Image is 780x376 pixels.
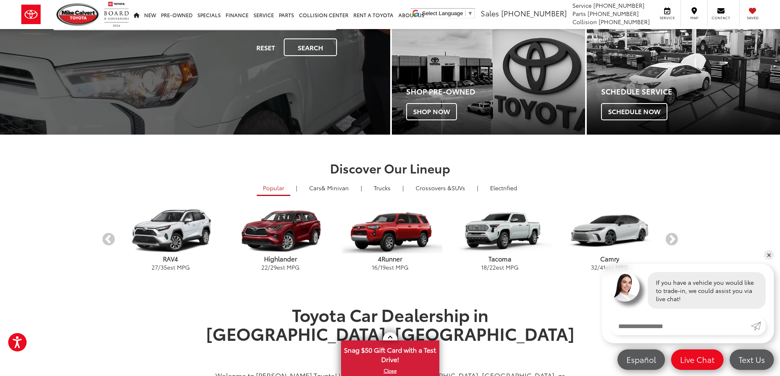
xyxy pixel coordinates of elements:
[102,202,679,278] aside: carousel
[712,15,730,20] span: Contact
[422,10,463,16] span: Select Language
[303,181,355,195] a: Cars
[658,15,676,20] span: Service
[601,103,667,120] span: Schedule Now
[200,305,581,362] h1: Toyota Car Dealership in [GEOGRAPHIC_DATA], [GEOGRAPHIC_DATA]
[257,181,290,196] a: Popular
[102,233,116,247] button: Previous
[622,354,660,365] span: Español
[481,263,487,271] span: 18
[593,1,644,9] span: [PHONE_NUMBER]
[445,254,555,263] p: Tacoma
[368,181,397,195] a: Trucks
[591,263,597,271] span: 32
[555,254,665,263] p: Camry
[484,181,523,195] a: Electrified
[416,184,452,192] span: Crossovers &
[342,341,439,366] span: Snag $50 Gift Card with a Test Drive!
[321,184,349,192] span: & Minivan
[601,88,780,96] h4: Schedule Service
[228,209,332,253] img: Toyota Highlander
[445,263,555,271] p: / est MPG
[335,254,445,263] p: 4Runner
[226,254,335,263] p: Highlander
[557,209,662,253] img: Toyota Camry
[406,88,585,96] h4: Shop Pre-Owned
[116,263,226,271] p: / est MPG
[610,272,640,302] img: Agent profile photo
[588,9,639,18] span: [PHONE_NUMBER]
[448,209,552,253] img: Toyota Tacoma
[294,184,299,192] li: |
[409,181,471,195] a: SUVs
[501,8,567,18] span: [PHONE_NUMBER]
[475,184,480,192] li: |
[735,354,769,365] span: Text Us
[676,354,719,365] span: Live Chat
[730,349,774,370] a: Text Us
[572,9,586,18] span: Parts
[335,263,445,271] p: / est MPG
[599,18,650,26] span: [PHONE_NUMBER]
[406,103,457,120] span: Shop Now
[671,349,723,370] a: Live Chat
[572,1,592,9] span: Service
[372,263,378,271] span: 16
[665,233,679,247] button: Next
[600,263,606,271] span: 41
[744,15,762,20] span: Saved
[468,10,473,16] span: ▼
[118,209,223,253] img: Toyota RAV4
[226,263,335,271] p: / est MPG
[261,263,268,271] span: 22
[465,10,466,16] span: ​
[270,263,277,271] span: 29
[422,10,473,16] a: Select Language​
[161,263,167,271] span: 35
[685,15,703,20] span: Map
[751,317,766,335] a: Submit
[617,349,665,370] a: Español
[359,184,364,192] li: |
[249,38,282,56] button: Reset
[610,317,751,335] input: Enter your message
[400,184,406,192] li: |
[489,263,496,271] span: 22
[572,18,597,26] span: Collision
[57,3,100,26] img: Mike Calvert Toyota
[116,254,226,263] p: RAV4
[648,272,766,309] div: If you have a vehicle you would like to trade-in, we could assist you via live chat!
[102,161,679,175] h2: Discover Our Lineup
[338,209,442,253] img: Toyota 4Runner
[151,263,158,271] span: 27
[284,38,337,56] button: Search
[380,263,386,271] span: 19
[481,8,499,18] span: Sales
[555,263,665,271] p: / est MPG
